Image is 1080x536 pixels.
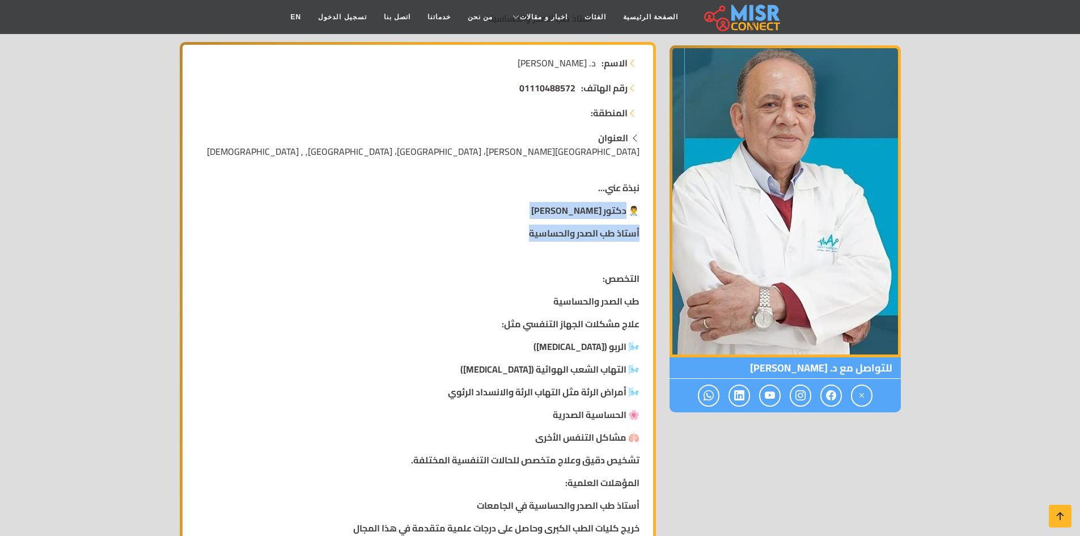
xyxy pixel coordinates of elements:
[310,6,375,28] a: تسجيل الدخول
[477,497,639,514] strong: أستاذ طب الصدر والحساسية في الجامعات
[615,6,687,28] a: الصفحة الرئيسية
[419,6,459,28] a: خدماتنا
[519,79,575,96] span: 01110488572
[598,179,639,196] strong: نبذة عني...
[533,338,639,355] strong: 🌬️ الربو ([MEDICAL_DATA])
[576,6,615,28] a: الفئات
[519,81,575,95] a: 01110488572
[448,383,639,400] strong: 🌬️ أمراض الرئة مثل التهاب الرئة والانسداد الرئوي
[670,357,901,379] span: للتواصل مع د. [PERSON_NAME]
[565,474,639,491] strong: المؤهلات العلمية:
[529,225,639,242] strong: أستاذ طب الصدر والحساسية
[581,81,628,95] strong: رقم الهاتف:
[411,451,639,469] strong: تشخيص دقيق وعلاج متخصص للحالات التنفسية المختلفة.
[501,6,576,28] a: اخبار و مقالات
[602,56,628,70] strong: الاسم:
[460,361,639,378] strong: 🌬️ التهاب الشعب الهوائية ([MEDICAL_DATA])
[553,406,639,423] strong: 🌸 الحساسية الصدرية
[518,56,596,70] span: د. [PERSON_NAME]
[207,143,639,160] span: [GEOGRAPHIC_DATA][PERSON_NAME]، [GEOGRAPHIC_DATA]، [GEOGRAPHIC_DATA], , [DEMOGRAPHIC_DATA]
[591,106,628,120] strong: المنطقة:
[531,202,639,219] strong: 👨‍⚕️ دكتور [PERSON_NAME]
[603,270,639,287] strong: التخصص:
[704,3,780,31] img: main.misr_connect
[670,45,901,357] img: د. محمد فراج
[282,6,310,28] a: EN
[459,6,501,28] a: من نحن
[598,129,628,146] strong: العنوان
[520,12,567,22] span: اخبار و مقالات
[535,429,639,446] strong: 🫁 مشاكل التنفس الأخرى
[553,293,639,310] strong: طب الصدر والحساسية
[375,6,419,28] a: اتصل بنا
[502,315,639,332] strong: علاج مشكلات الجهاز التنفسي مثل:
